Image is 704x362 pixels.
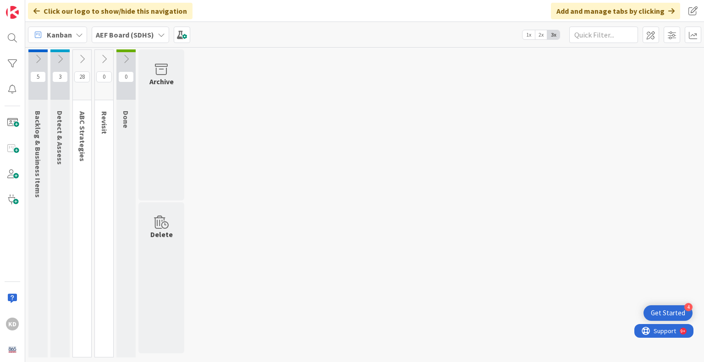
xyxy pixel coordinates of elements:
[6,343,19,356] img: avatar
[522,30,535,39] span: 1x
[47,29,72,40] span: Kanban
[569,27,638,43] input: Quick Filter...
[28,3,192,19] div: Click our logo to show/hide this navigation
[100,111,109,134] span: Revisit
[46,4,51,11] div: 9+
[535,30,547,39] span: 2x
[118,71,134,82] span: 0
[150,229,173,240] div: Delete
[643,305,693,321] div: Open Get Started checklist, remaining modules: 4
[52,71,68,82] span: 3
[651,308,685,318] div: Get Started
[6,318,19,330] div: KD
[121,111,131,128] span: Done
[74,71,90,82] span: 28
[6,6,19,19] img: Visit kanbanzone.com
[684,303,693,311] div: 4
[33,111,43,198] span: Backlog & Business Items
[30,71,46,82] span: 5
[551,3,680,19] div: Add and manage tabs by clicking
[149,76,174,87] div: Archive
[55,111,65,165] span: Detect & Assess
[547,30,560,39] span: 3x
[19,1,42,12] span: Support
[96,30,154,39] b: AEF Board (SDHS)
[78,111,87,162] span: ABC Strategies
[96,71,112,82] span: 0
